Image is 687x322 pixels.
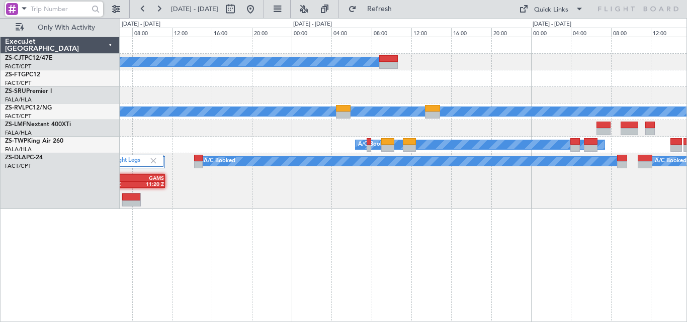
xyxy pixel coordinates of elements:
[331,28,371,37] div: 04:00
[359,6,401,13] span: Refresh
[5,55,52,61] a: ZS-CJTPC12/47E
[5,122,71,128] a: ZS-LMFNextant 400XTi
[411,28,451,37] div: 12:00
[5,113,31,120] a: FACT/CPT
[107,157,149,165] label: 3 Flight Legs
[5,79,31,87] a: FACT/CPT
[5,55,25,61] span: ZS-CJT
[122,20,160,29] div: [DATE] - [DATE]
[31,2,89,17] input: Trip Number
[5,146,32,153] a: FALA/HLA
[5,122,26,128] span: ZS-LMF
[133,175,164,181] div: GAMS
[293,20,332,29] div: [DATE] - [DATE]
[171,5,218,14] span: [DATE] - [DATE]
[5,105,25,111] span: ZS-RVL
[5,162,31,170] a: FACT/CPT
[533,20,571,29] div: [DATE] - [DATE]
[372,28,411,37] div: 08:00
[5,72,26,78] span: ZS-FTG
[5,155,43,161] a: ZS-DLAPC-24
[571,28,611,37] div: 04:00
[611,28,651,37] div: 08:00
[212,28,251,37] div: 16:00
[5,138,63,144] a: ZS-TWPKing Air 260
[5,88,52,94] a: ZS-SRUPremier I
[292,28,331,37] div: 00:00
[531,28,571,37] div: 00:00
[149,156,158,165] img: gray-close.svg
[534,5,568,15] div: Quick Links
[5,96,32,103] a: FALA/HLA
[5,138,27,144] span: ZS-TWP
[5,63,31,70] a: FACT/CPT
[26,24,106,31] span: Only With Activity
[5,88,26,94] span: ZS-SRU
[5,105,52,111] a: ZS-RVLPC12/NG
[5,72,40,78] a: ZS-FTGPC12
[358,137,390,152] div: A/C Booked
[133,181,164,187] div: 11:20 Z
[491,28,531,37] div: 20:00
[451,28,491,37] div: 16:00
[5,129,32,137] a: FALA/HLA
[132,28,172,37] div: 08:00
[655,154,686,169] div: A/C Booked
[204,154,235,169] div: A/C Booked
[172,28,212,37] div: 12:00
[252,28,292,37] div: 20:00
[5,155,26,161] span: ZS-DLA
[514,1,588,17] button: Quick Links
[11,20,109,36] button: Only With Activity
[343,1,404,17] button: Refresh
